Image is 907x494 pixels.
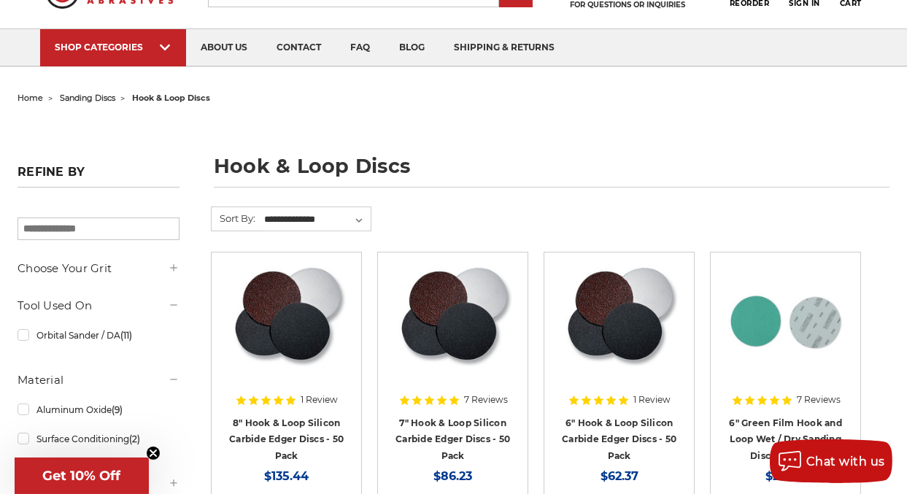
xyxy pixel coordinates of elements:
[464,395,508,404] span: 7 Reviews
[633,395,671,404] span: 1 Review
[212,207,255,229] label: Sort By:
[264,469,309,483] span: $135.44
[129,433,140,444] span: (2)
[43,468,121,484] span: Get 10% Off
[18,297,180,314] h5: Tool Used On
[301,395,338,404] span: 1 Review
[562,417,676,461] a: 6" Hook & Loop Silicon Carbide Edger Discs - 50 Pack
[60,93,115,103] a: sanding discs
[222,263,351,392] a: Silicon Carbide 8" Hook & Loop Edger Discs
[560,263,679,379] img: Silicon Carbide 6" Hook & Loop Edger Discs
[765,469,806,483] span: $24.87
[18,93,43,103] a: home
[18,426,180,452] a: Surface Conditioning
[120,330,132,341] span: (11)
[601,469,638,483] span: $62.37
[395,417,510,461] a: 7" Hook & Loop Silicon Carbide Edger Discs - 50 Pack
[385,29,439,66] a: blog
[727,263,844,379] img: 6-inch 60-grit green film hook and loop sanding discs with fast cutting aluminum oxide for coarse...
[394,263,512,379] img: Silicon Carbide 7" Hook & Loop Edger Discs
[15,458,149,494] div: Get 10% OffClose teaser
[433,469,472,483] span: $86.23
[388,263,517,392] a: Silicon Carbide 7" Hook & Loop Edger Discs
[146,446,161,460] button: Close teaser
[18,371,180,389] h5: Material
[229,417,344,461] a: 8" Hook & Loop Silicon Carbide Edger Discs - 50 Pack
[262,29,336,66] a: contact
[262,209,371,231] select: Sort By:
[228,263,346,379] img: Silicon Carbide 8" Hook & Loop Edger Discs
[18,260,180,277] h5: Choose Your Grit
[797,395,841,404] span: 7 Reviews
[132,93,210,103] span: hook & loop discs
[555,263,684,392] a: Silicon Carbide 6" Hook & Loop Edger Discs
[55,42,171,53] div: SHOP CATEGORIES
[729,417,842,461] a: 6" Green Film Hook and Loop Wet / Dry Sanding Discs - 50 Pack
[18,165,180,188] h5: Refine by
[721,263,850,392] a: 6-inch 60-grit green film hook and loop sanding discs with fast cutting aluminum oxide for coarse...
[18,323,180,348] a: Orbital Sander / DA
[770,439,892,483] button: Chat with us
[112,404,123,415] span: (9)
[806,455,885,468] span: Chat with us
[439,29,569,66] a: shipping & returns
[186,29,262,66] a: about us
[336,29,385,66] a: faq
[214,156,889,188] h1: hook & loop discs
[18,397,180,422] a: Aluminum Oxide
